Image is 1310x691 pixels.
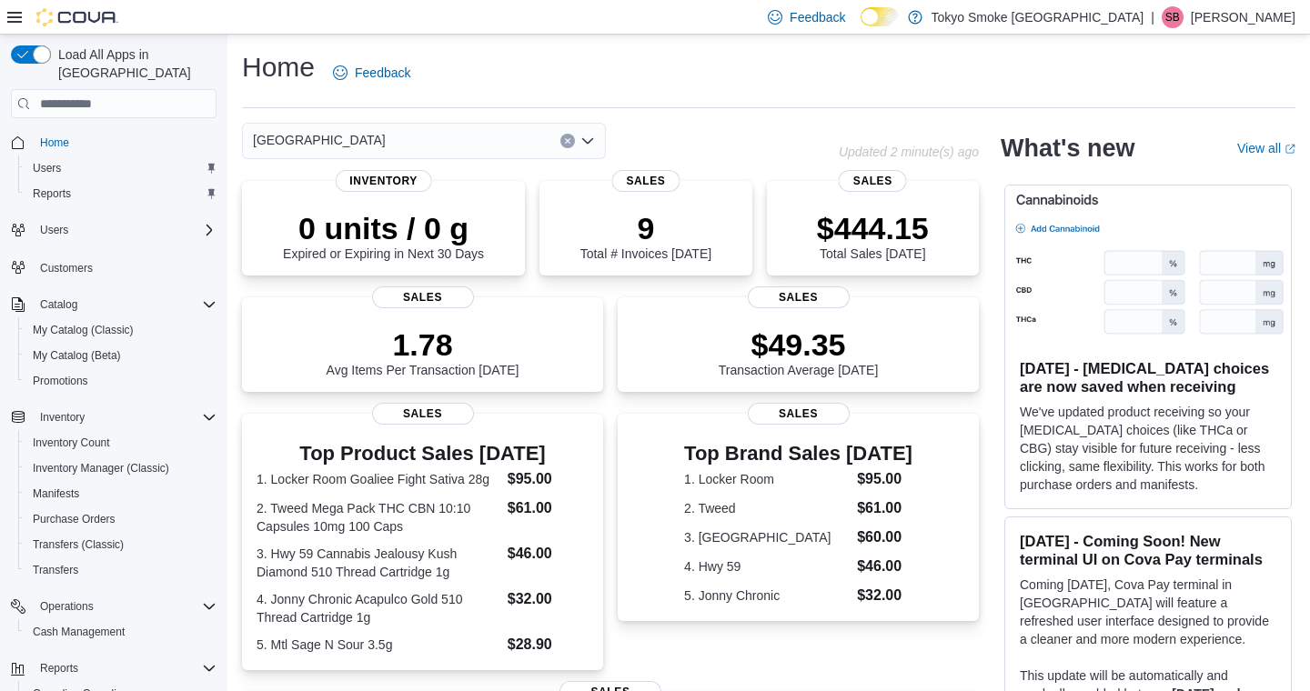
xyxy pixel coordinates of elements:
h3: [DATE] - Coming Soon! New terminal UI on Cova Pay terminals [1020,532,1276,568]
a: Feedback [326,55,418,91]
button: My Catalog (Classic) [18,317,224,343]
dd: $32.00 [508,588,589,610]
span: Cash Management [25,621,217,643]
button: My Catalog (Beta) [18,343,224,368]
p: $444.15 [817,210,929,246]
span: Inventory [335,170,432,192]
div: Transaction Average [DATE] [719,326,879,377]
span: Manifests [25,483,217,505]
dd: $61.00 [857,497,912,519]
button: Reports [18,181,224,206]
span: Catalog [33,294,217,315]
h2: What's new [1001,134,1134,163]
dd: $28.90 [508,634,589,656]
input: Dark Mode [861,7,899,26]
p: 0 units / 0 g [283,210,484,246]
span: Operations [40,599,94,614]
span: Inventory [33,406,217,428]
dd: $61.00 [508,497,589,519]
span: Feedback [790,8,845,26]
span: Purchase Orders [25,508,217,530]
button: Users [4,217,224,243]
h3: [DATE] - [MEDICAL_DATA] choices are now saved when receiving [1020,359,1276,396]
span: Transfers [33,563,78,577]
span: Transfers [25,559,217,581]
svg: External link [1285,144,1295,155]
span: Reports [25,183,217,205]
dt: 4. Jonny Chronic Acapulco Gold 510 Thread Cartridge 1g [257,590,500,626]
button: Clear input [560,134,575,148]
button: Promotions [18,368,224,394]
span: Users [33,219,217,241]
span: Reports [33,657,217,679]
span: Customers [33,255,217,278]
dd: $46.00 [857,556,912,577]
span: SB [1165,6,1180,28]
p: Tokyo Smoke [GEOGRAPHIC_DATA] [932,6,1144,28]
button: Catalog [33,294,85,315]
span: Inventory [40,410,85,425]
dt: 5. Mtl Sage N Sour 3.5g [257,636,500,654]
p: Updated 2 minute(s) ago [839,145,979,159]
div: Total Sales [DATE] [817,210,929,261]
button: Customers [4,254,224,280]
dd: $60.00 [857,526,912,548]
dt: 3. Hwy 59 Cannabis Jealousy Kush Diamond 510 Thread Cartridge 1g [257,545,500,581]
div: Avg Items Per Transaction [DATE] [327,326,519,377]
button: Operations [4,594,224,619]
span: Inventory Manager (Classic) [25,457,217,479]
dt: 2. Tweed Mega Pack THC CBN 10:10 Capsules 10mg 100 Caps [257,499,500,536]
a: View allExternal link [1237,141,1295,155]
div: Expired or Expiring in Next 30 Days [283,210,484,261]
span: Cash Management [33,625,125,639]
a: Inventory Manager (Classic) [25,457,176,479]
a: Users [25,157,68,179]
span: Sales [372,403,474,425]
dt: 2. Tweed [684,499,850,517]
span: Users [25,157,217,179]
div: Sharla Bugge [1162,6,1184,28]
button: Inventory Count [18,430,224,456]
a: Inventory Count [25,432,117,454]
dt: 1. Locker Room [684,470,850,488]
span: Transfers (Classic) [33,537,124,552]
span: My Catalog (Beta) [33,348,121,363]
span: My Catalog (Classic) [25,319,217,341]
a: Cash Management [25,621,132,643]
span: Feedback [355,64,410,82]
span: My Catalog (Classic) [33,323,134,337]
span: Inventory Count [25,432,217,454]
span: Promotions [33,374,88,388]
span: Users [40,223,68,237]
h3: Top Product Sales [DATE] [257,443,589,465]
button: Users [33,219,76,241]
span: Home [33,131,217,154]
button: Users [18,155,224,181]
dd: $46.00 [508,543,589,565]
span: Sales [611,170,680,192]
button: Cash Management [18,619,224,645]
p: | [1151,6,1154,28]
dd: $95.00 [508,468,589,490]
span: Inventory Manager (Classic) [33,461,169,476]
span: Catalog [40,297,77,312]
button: Catalog [4,292,224,317]
a: Customers [33,257,100,279]
p: 9 [580,210,711,246]
span: Promotions [25,370,217,392]
a: My Catalog (Beta) [25,345,128,366]
img: Cova [36,8,118,26]
span: [GEOGRAPHIC_DATA] [253,129,386,151]
a: My Catalog (Classic) [25,319,141,341]
a: Promotions [25,370,96,392]
span: Sales [748,286,850,308]
a: Transfers [25,559,86,581]
span: Home [40,135,69,150]
dd: $32.00 [857,585,912,606]
h3: Top Brand Sales [DATE] [684,443,912,465]
span: Reports [33,186,71,201]
dt: 1. Locker Room Goaliee Fight Sativa 28g [257,470,500,488]
span: Manifests [33,486,79,501]
button: Home [4,129,224,155]
button: Open list of options [580,134,595,148]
